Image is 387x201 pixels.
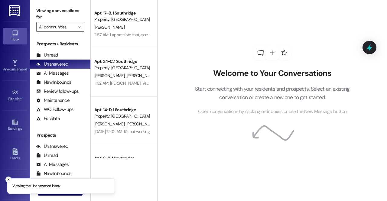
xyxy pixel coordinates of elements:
span: [PERSON_NAME] [94,24,125,30]
h2: Welcome to Your Conversations [186,69,359,78]
div: Property: [GEOGRAPHIC_DATA] [94,113,150,119]
button: Close toast [5,177,11,183]
div: Unanswered [36,143,68,150]
div: [DATE] 12:02 AM: It's not working [94,129,150,134]
div: Apt. 6~B, 1 Southridge [94,155,150,161]
div: Prospects [30,132,90,138]
a: Site Visit • [3,87,27,104]
div: Maintenance [36,97,70,104]
span: • [22,96,23,100]
div: All Messages [36,161,69,168]
div: Property: [GEOGRAPHIC_DATA] [94,16,150,23]
div: Unread [36,52,58,58]
div: Prospects + Residents [30,41,90,47]
span: • [27,66,28,70]
div: New Inbounds [36,79,71,86]
div: Apt. 14~D, 1 Southridge [94,107,150,113]
label: Viewing conversations for [36,6,84,22]
div: Review follow-ups [36,88,79,95]
div: New Inbounds [36,170,71,177]
div: Apt. 24~C, 1 Southridge [94,58,150,65]
a: Templates • [3,177,27,193]
div: Property: [GEOGRAPHIC_DATA] [94,65,150,71]
div: Unread [36,152,58,159]
span: Open conversations by clicking on inboxes or use the New Message button [198,108,346,115]
a: Buildings [3,117,27,133]
div: All Messages [36,70,69,76]
span: [PERSON_NAME] [126,121,158,127]
a: Leads [3,147,27,163]
input: All communities [39,22,75,32]
div: Unanswered [36,61,68,67]
span: [PERSON_NAME] [94,73,126,78]
div: 11:57 AM: I appreciate that, sorry to be texting you about it so early! [94,32,210,37]
span: [PERSON_NAME] [126,73,158,78]
div: 11:32 AM: [PERSON_NAME]! Yeah it started up very quick, I'm so sorry we didn't call!! [94,80,239,86]
img: ResiDesk Logo [9,5,21,16]
div: Apt. 17~B, 1 Southridge [94,10,150,16]
div: Escalate [36,115,60,122]
span: [PERSON_NAME] [94,121,126,127]
p: Viewing the Unanswered inbox [12,183,60,189]
i:  [78,24,81,29]
a: Inbox [3,28,27,44]
p: Start connecting with your residents and prospects. Select an existing conversation or create a n... [186,85,359,102]
div: WO Follow-ups [36,106,73,113]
